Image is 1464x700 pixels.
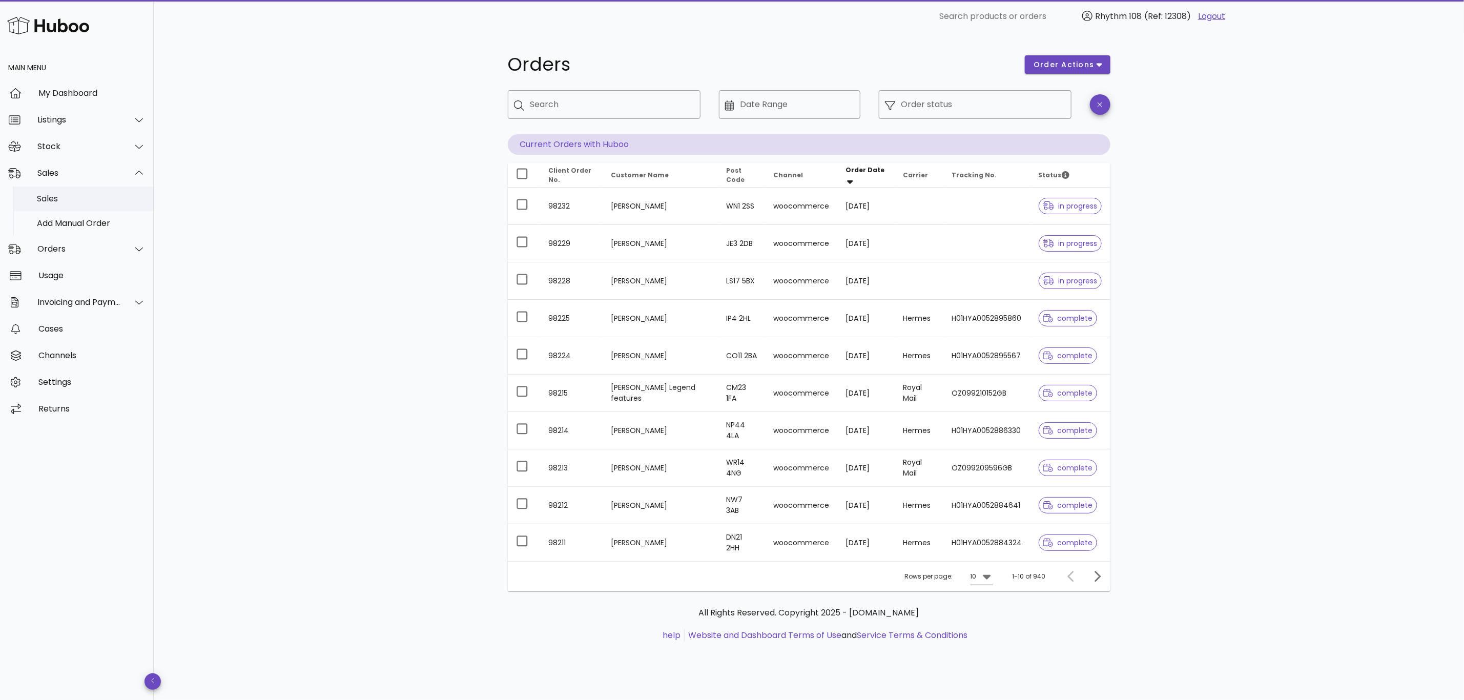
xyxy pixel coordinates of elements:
[895,337,944,375] td: Hermes
[603,188,718,225] td: [PERSON_NAME]
[541,337,603,375] td: 98224
[516,607,1102,619] p: All Rights Reserved. Copyright 2025 - [DOMAIN_NAME]
[1043,389,1093,397] span: complete
[718,163,766,188] th: Post Code
[718,524,766,561] td: DN21 2HH
[7,14,89,36] img: Huboo Logo
[541,262,603,300] td: 98228
[1043,427,1093,434] span: complete
[38,271,146,280] div: Usage
[541,188,603,225] td: 98232
[718,300,766,337] td: IP4 2HL
[895,375,944,412] td: Royal Mail
[846,166,884,174] span: Order Date
[1013,572,1046,581] div: 1-10 of 940
[765,262,837,300] td: woocommerce
[944,449,1030,487] td: OZ099209596GB
[611,171,669,179] span: Customer Name
[837,300,895,337] td: [DATE]
[508,134,1110,155] p: Current Orders with Huboo
[944,337,1030,375] td: H01HYA0052895567
[1198,10,1225,23] a: Logout
[603,375,718,412] td: [PERSON_NAME] Legend features
[1030,163,1110,188] th: Status
[905,562,993,591] div: Rows per page:
[37,115,121,125] div: Listings
[718,412,766,449] td: NP44 4LA
[1043,240,1098,247] span: in progress
[603,225,718,262] td: [PERSON_NAME]
[38,88,146,98] div: My Dashboard
[603,412,718,449] td: [PERSON_NAME]
[1088,567,1106,586] button: Next page
[1095,10,1142,22] span: Rhythm 108
[1043,315,1093,322] span: complete
[837,375,895,412] td: [DATE]
[726,166,745,184] span: Post Code
[837,262,895,300] td: [DATE]
[1043,464,1093,471] span: complete
[718,375,766,412] td: CM23 1FA
[952,171,997,179] span: Tracking No.
[541,487,603,524] td: 98212
[903,171,928,179] span: Carrier
[944,524,1030,561] td: H01HYA0052884324
[37,168,121,178] div: Sales
[1043,502,1093,509] span: complete
[944,487,1030,524] td: H01HYA0052884641
[895,412,944,449] td: Hermes
[603,300,718,337] td: [PERSON_NAME]
[718,337,766,375] td: CO11 2BA
[1043,352,1093,359] span: complete
[718,449,766,487] td: WR14 4NG
[765,300,837,337] td: woocommerce
[685,629,967,642] li: and
[765,375,837,412] td: woocommerce
[765,188,837,225] td: woocommerce
[944,412,1030,449] td: H01HYA0052886330
[541,375,603,412] td: 98215
[603,262,718,300] td: [PERSON_NAME]
[765,412,837,449] td: woocommerce
[944,300,1030,337] td: H01HYA0052895860
[541,225,603,262] td: 98229
[37,194,146,203] div: Sales
[1025,55,1110,74] button: order actions
[971,572,977,581] div: 10
[541,449,603,487] td: 98213
[718,188,766,225] td: WN1 2SS
[837,337,895,375] td: [DATE]
[837,412,895,449] td: [DATE]
[603,163,718,188] th: Customer Name
[837,225,895,262] td: [DATE]
[944,163,1030,188] th: Tracking No.
[549,166,592,184] span: Client Order No.
[603,524,718,561] td: [PERSON_NAME]
[837,487,895,524] td: [DATE]
[603,449,718,487] td: [PERSON_NAME]
[38,324,146,334] div: Cases
[508,55,1013,74] h1: Orders
[37,244,121,254] div: Orders
[895,487,944,524] td: Hermes
[1043,277,1098,284] span: in progress
[895,524,944,561] td: Hermes
[944,375,1030,412] td: OZ099210152GB
[541,163,603,188] th: Client Order No.
[37,218,146,228] div: Add Manual Order
[895,300,944,337] td: Hermes
[765,524,837,561] td: woocommerce
[38,404,146,414] div: Returns
[765,225,837,262] td: woocommerce
[663,629,681,641] a: help
[541,412,603,449] td: 98214
[837,449,895,487] td: [DATE]
[603,487,718,524] td: [PERSON_NAME]
[765,449,837,487] td: woocommerce
[837,163,895,188] th: Order Date: Sorted descending. Activate to remove sorting.
[603,337,718,375] td: [PERSON_NAME]
[688,629,841,641] a: Website and Dashboard Terms of Use
[1043,539,1093,546] span: complete
[37,141,121,151] div: Stock
[1043,202,1098,210] span: in progress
